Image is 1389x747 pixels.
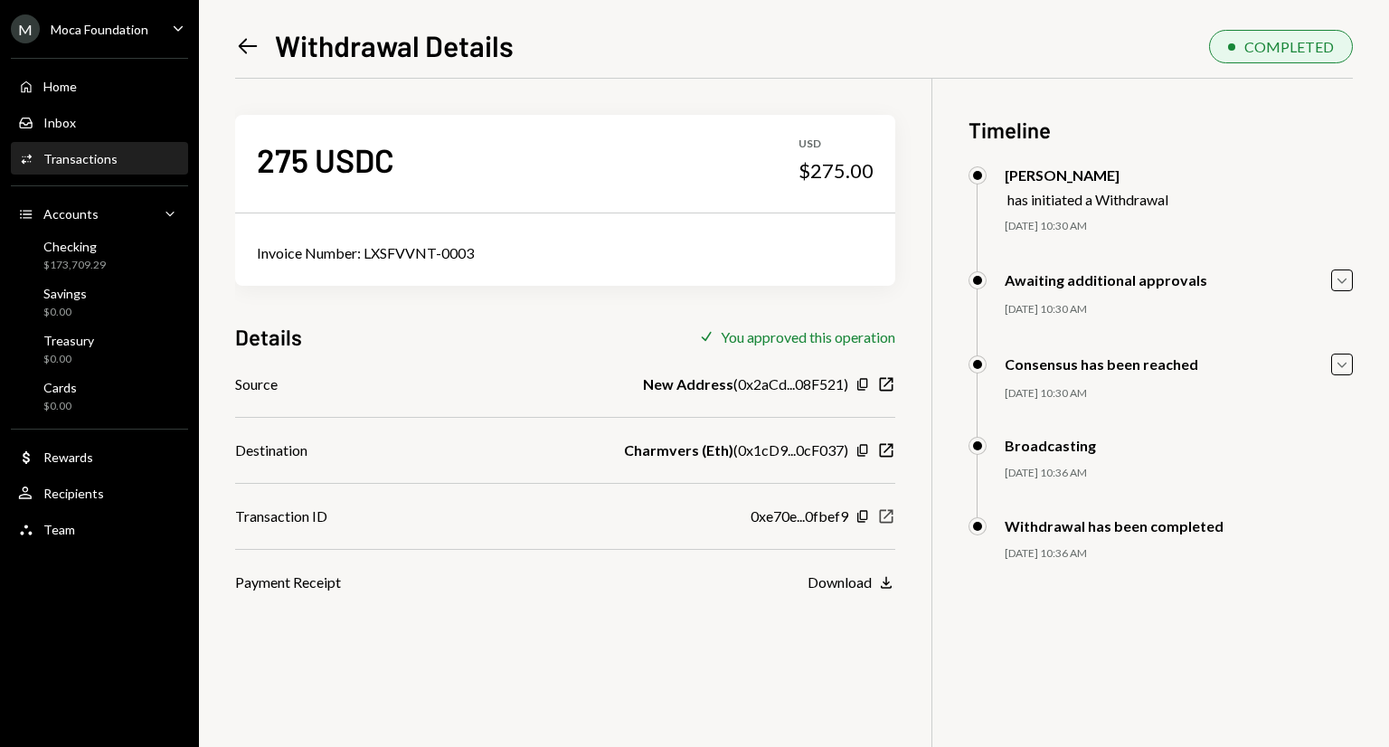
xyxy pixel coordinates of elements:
div: COMPLETED [1244,38,1334,55]
a: Home [11,70,188,102]
div: Treasury [43,333,94,348]
div: Withdrawal has been completed [1005,517,1224,534]
a: Team [11,513,188,545]
a: Cards$0.00 [11,374,188,418]
a: Inbox [11,106,188,138]
div: ( 0x1cD9...0cF037 ) [624,440,848,461]
div: Transactions [43,151,118,166]
div: Cards [43,380,77,395]
div: $275.00 [798,158,874,184]
div: USD [798,137,874,152]
div: M [11,14,40,43]
div: Home [43,79,77,94]
a: Treasury$0.00 [11,327,188,371]
div: Checking [43,239,106,254]
div: You approved this operation [721,328,895,345]
a: Savings$0.00 [11,280,188,324]
div: $0.00 [43,305,87,320]
div: Source [235,373,278,395]
div: [DATE] 10:36 AM [1005,466,1353,481]
div: Moca Foundation [51,22,148,37]
b: Charmvers (Eth) [624,440,733,461]
a: Recipients [11,477,188,509]
a: Accounts [11,197,188,230]
div: Invoice Number: LXSFVVNT-0003 [257,242,874,264]
b: New Address [643,373,733,395]
button: Download [808,573,895,593]
div: Consensus has been reached [1005,355,1198,373]
div: Broadcasting [1005,437,1096,454]
h3: Timeline [969,115,1353,145]
a: Checking$173,709.29 [11,233,188,277]
div: Download [808,573,872,591]
div: [DATE] 10:30 AM [1005,302,1353,317]
div: Payment Receipt [235,572,341,593]
div: Inbox [43,115,76,130]
div: [PERSON_NAME] [1005,166,1168,184]
h1: Withdrawal Details [275,27,514,63]
div: [DATE] 10:30 AM [1005,386,1353,402]
a: Transactions [11,142,188,175]
div: 0xe70e...0fbef9 [751,506,848,527]
div: Transaction ID [235,506,327,527]
div: $0.00 [43,399,77,414]
div: $173,709.29 [43,258,106,273]
a: Rewards [11,440,188,473]
div: has initiated a Withdrawal [1007,191,1168,208]
div: 275 USDC [257,139,394,180]
div: [DATE] 10:36 AM [1005,546,1353,562]
div: Accounts [43,206,99,222]
div: Savings [43,286,87,301]
div: Destination [235,440,307,461]
div: ( 0x2aCd...08F521 ) [643,373,848,395]
div: Awaiting additional approvals [1005,271,1207,288]
div: [DATE] 10:30 AM [1005,219,1353,234]
h3: Details [235,322,302,352]
div: Rewards [43,449,93,465]
div: Recipients [43,486,104,501]
div: $0.00 [43,352,94,367]
div: Team [43,522,75,537]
